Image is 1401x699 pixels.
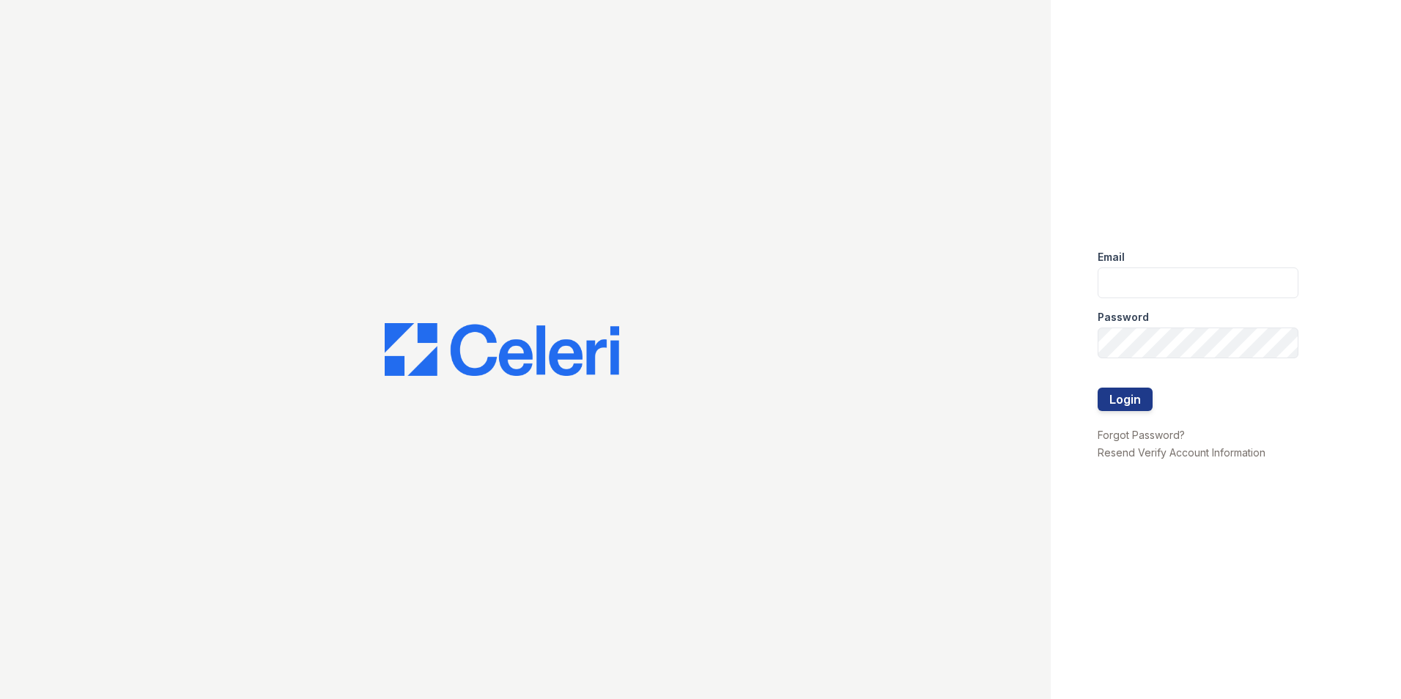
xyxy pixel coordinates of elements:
[1098,429,1185,441] a: Forgot Password?
[385,323,619,376] img: CE_Logo_Blue-a8612792a0a2168367f1c8372b55b34899dd931a85d93a1a3d3e32e68fde9ad4.png
[1098,388,1153,411] button: Login
[1098,250,1125,265] label: Email
[1098,446,1265,459] a: Resend Verify Account Information
[1098,310,1149,325] label: Password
